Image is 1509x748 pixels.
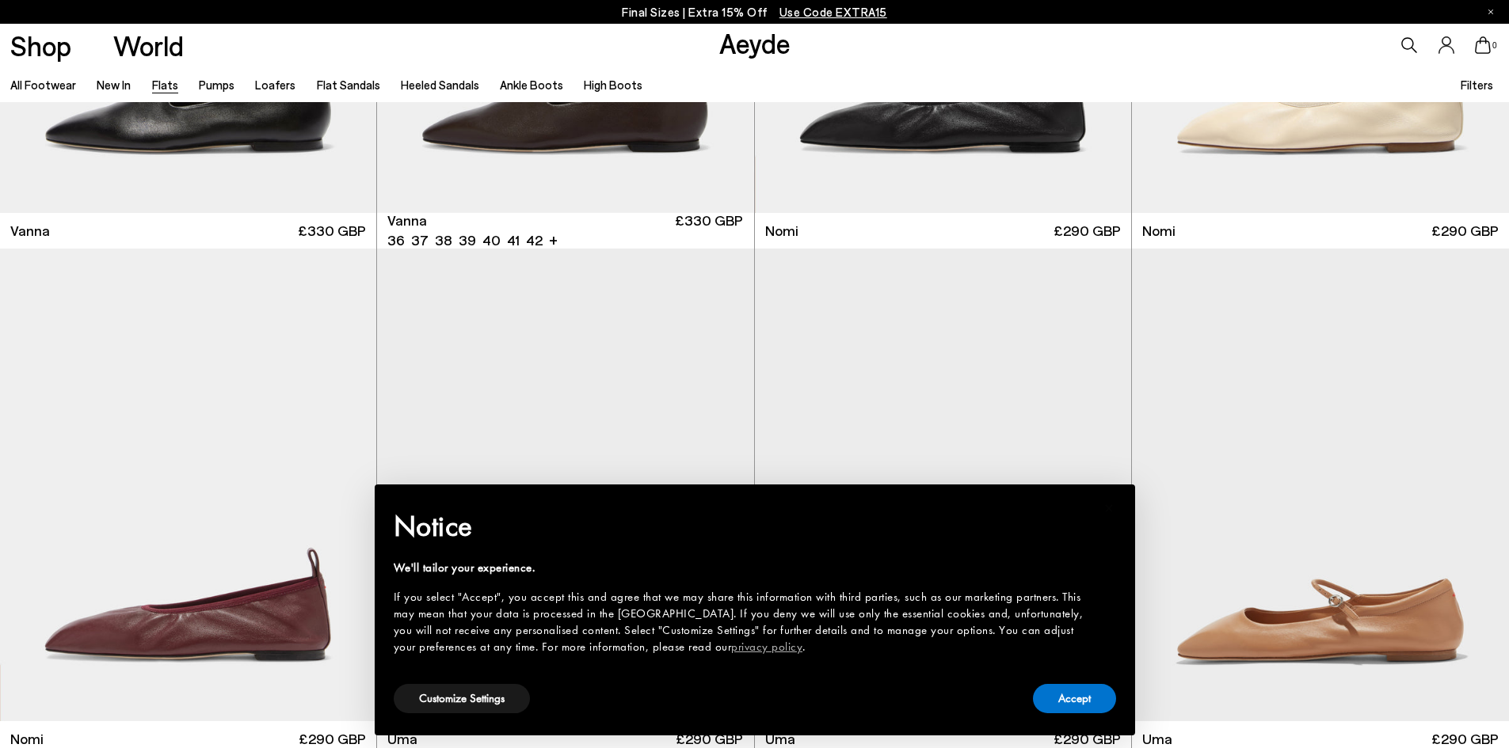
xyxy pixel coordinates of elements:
a: New In [97,78,131,92]
p: Final Sizes | Extra 15% Off [622,2,887,22]
li: 42 [526,230,543,250]
a: Nomi £290 GBP [755,213,1131,249]
span: £290 GBP [1431,221,1499,241]
li: 40 [482,230,501,250]
img: Uma Mary-Jane Flats [1132,249,1509,721]
a: Shop [10,32,71,59]
li: + [549,229,558,250]
a: Flat Sandals [317,78,380,92]
a: Vanna 36 37 38 39 40 41 42 + £330 GBP [377,213,753,249]
li: 39 [459,230,476,250]
div: We'll tailor your experience. [394,560,1091,576]
span: Navigate to /collections/ss25-final-sizes [779,5,887,19]
img: Uma Mary-Jane Flats [755,249,1131,721]
ul: variant [387,230,538,250]
a: Heeled Sandals [401,78,479,92]
button: Customize Settings [394,684,530,713]
a: All Footwear [10,78,76,92]
span: Filters [1461,78,1493,92]
a: privacy policy [731,639,802,655]
div: If you select "Accept", you accept this and agree that we may share this information with third p... [394,589,1091,655]
span: Nomi [765,221,798,241]
a: Flats [152,78,178,92]
a: World [113,32,184,59]
li: 41 [507,230,520,250]
span: Nomi [1142,221,1176,241]
span: £330 GBP [675,211,743,250]
span: £330 GBP [298,221,366,241]
a: 0 [1475,36,1491,54]
span: £290 GBP [1054,221,1121,241]
a: Nomi £290 GBP [1132,213,1509,249]
a: Loafers [255,78,295,92]
button: Close this notice [1091,489,1129,527]
a: Ankle Boots [500,78,563,92]
li: 38 [435,230,452,250]
img: Uma Mary-Jane Flats [377,249,753,721]
span: Vanna [10,221,50,241]
a: Pumps [199,78,234,92]
a: High Boots [584,78,642,92]
a: Aeyde [719,26,791,59]
h2: Notice [394,506,1091,547]
li: 37 [411,230,429,250]
span: × [1104,496,1115,520]
span: 0 [1491,41,1499,50]
button: Accept [1033,684,1116,713]
li: 36 [387,230,405,250]
span: Vanna [387,211,427,230]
